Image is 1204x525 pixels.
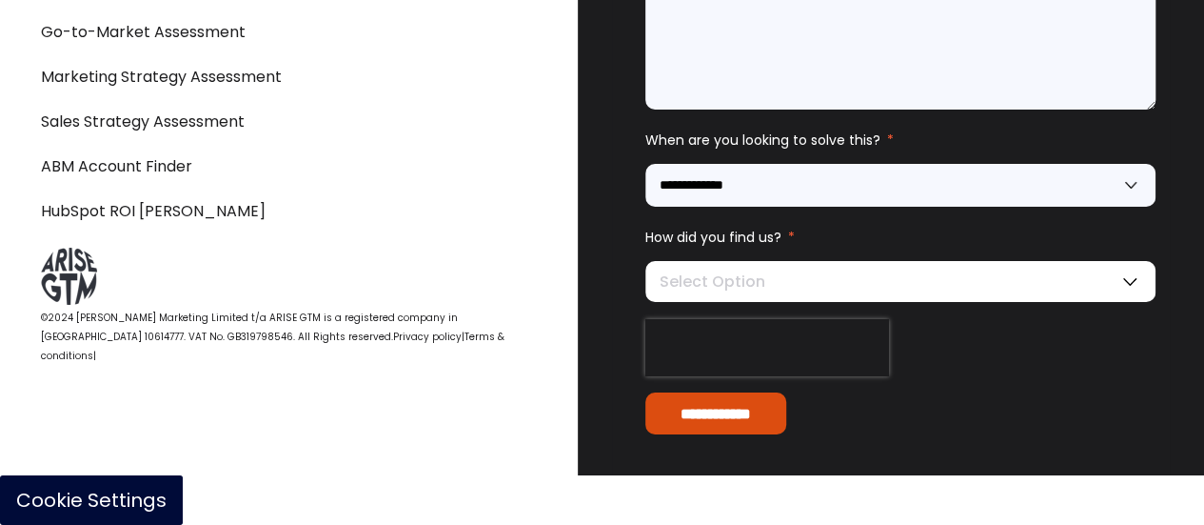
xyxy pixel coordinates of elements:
[645,228,781,247] span: How did you find us?
[41,248,97,305] img: ARISE GTM logo grey
[462,330,464,344] span: |
[41,16,530,226] div: Navigation Menu
[645,261,1155,302] div: Select Option
[41,111,245,132] a: Sales Strategy Assessment
[41,200,266,222] a: HubSpot ROI [PERSON_NAME]
[393,330,462,344] a: Privacy policy
[41,66,282,88] a: Marketing Strategy Assessment
[41,311,458,344] span: ©2024 [PERSON_NAME] Marketing Limited t/a ARISE GTM is a registered company in [GEOGRAPHIC_DATA] ...
[645,131,880,150] span: When are you looking to solve this?
[41,309,530,366] div: |
[41,155,192,177] a: ABM Account Finder
[41,21,246,43] a: Go-to-Market Assessment
[41,330,504,363] a: Terms & conditions
[645,319,889,376] iframe: reCAPTCHA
